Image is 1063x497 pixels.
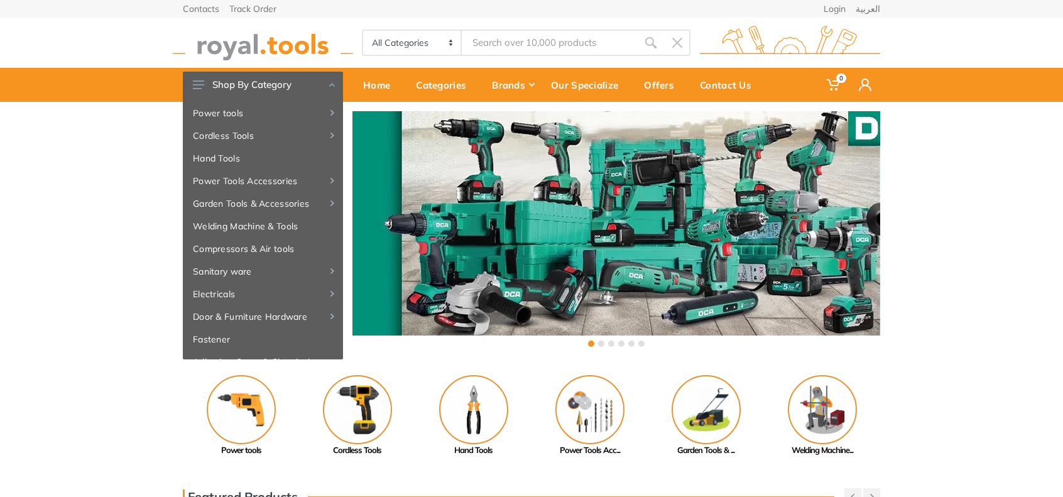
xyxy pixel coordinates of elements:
[856,4,880,13] a: العربية
[183,102,343,124] a: Power tools
[363,31,462,55] select: Category
[462,30,638,56] input: Site search
[407,72,483,98] div: Categories
[183,260,343,283] a: Sanitary ware
[354,68,407,102] a: Home
[542,72,635,98] div: Our Specialize
[415,375,531,457] a: Hand Tools
[764,444,880,457] div: Welding Machine...
[764,375,880,457] a: Welding Machine...
[183,375,299,457] a: Power tools
[542,68,635,102] a: Our Specialize
[183,238,343,260] a: Compressors & Air tools
[531,375,648,457] a: Power Tools Acc...
[183,328,343,351] a: Fastener
[648,375,764,457] a: Garden Tools & ...
[183,283,343,305] a: Electricals
[229,4,276,13] a: Track Order
[407,68,483,102] a: Categories
[531,444,648,457] div: Power Tools Acc...
[183,351,343,373] a: Adhesive, Spray & Chemical
[691,72,768,98] div: Contact Us
[700,26,880,60] img: royal.tools Logo
[299,375,415,457] a: Cordless Tools
[183,192,343,215] a: Garden Tools & Accessories
[555,375,624,444] img: Royal - Power Tools Accessories
[648,444,764,457] div: Garden Tools & ...
[354,72,407,98] div: Home
[173,26,353,60] img: royal.tools Logo
[183,147,343,170] a: Hand Tools
[635,72,691,98] div: Offers
[183,124,343,147] a: Cordless Tools
[818,68,850,102] a: 0
[183,170,343,192] a: Power Tools Accessories
[672,375,741,444] img: Royal - Garden Tools & Accessories
[439,375,508,444] img: Royal - Hand Tools
[323,375,392,444] img: Royal - Cordless Tools
[183,305,343,328] a: Door & Furniture Hardware
[836,74,846,83] span: 0
[183,444,299,457] div: Power tools
[824,4,846,13] a: Login
[183,215,343,238] a: Welding Machine & Tools
[183,72,343,98] button: Shop By Category
[483,72,542,98] div: Brands
[183,4,219,13] a: Contacts
[299,444,415,457] div: Cordless Tools
[415,444,531,457] div: Hand Tools
[691,68,768,102] a: Contact Us
[207,375,276,444] img: Royal - Power tools
[788,375,857,444] img: Royal - Welding Machine & Tools
[635,68,691,102] a: Offers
